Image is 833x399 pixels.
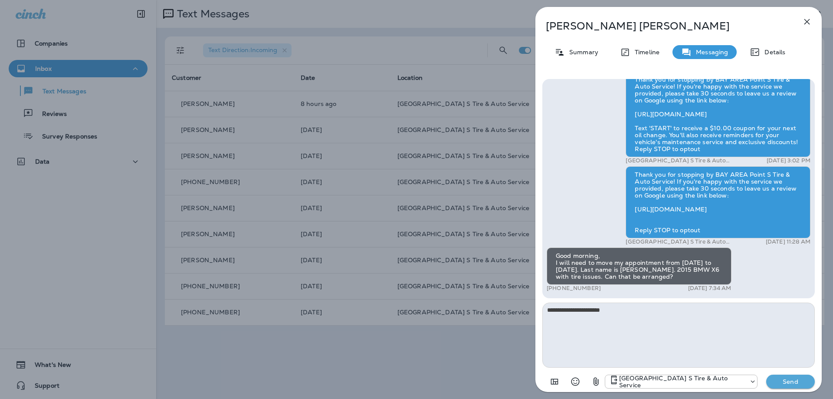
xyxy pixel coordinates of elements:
[626,157,736,164] p: [GEOGRAPHIC_DATA] S Tire & Auto Service
[626,71,810,157] div: Thank you for stopping by BAY AREA Point S Tire & Auto Service! If you're happy with the service ...
[760,49,785,56] p: Details
[767,157,810,164] p: [DATE] 3:02 PM
[547,285,601,292] p: [PHONE_NUMBER]
[567,373,584,390] button: Select an emoji
[630,49,659,56] p: Timeline
[692,49,728,56] p: Messaging
[766,238,810,245] p: [DATE] 11:28 AM
[565,49,598,56] p: Summary
[546,373,563,390] button: Add in a premade template
[546,20,783,32] p: [PERSON_NAME] [PERSON_NAME]
[688,285,731,292] p: [DATE] 7:34 AM
[626,166,810,238] div: Thank you for stopping by BAY AREA Point S Tire & Auto Service! If you're happy with the service ...
[605,375,757,389] div: +1 (410) 795-4333
[619,375,745,389] p: [GEOGRAPHIC_DATA] S Tire & Auto Service
[766,375,815,389] button: Send
[626,238,736,245] p: [GEOGRAPHIC_DATA] S Tire & Auto Service
[772,378,809,386] p: Send
[547,247,731,285] div: Good morning, I will need to move my appointment from [DATE] to [DATE]. Last name is [PERSON_NAME...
